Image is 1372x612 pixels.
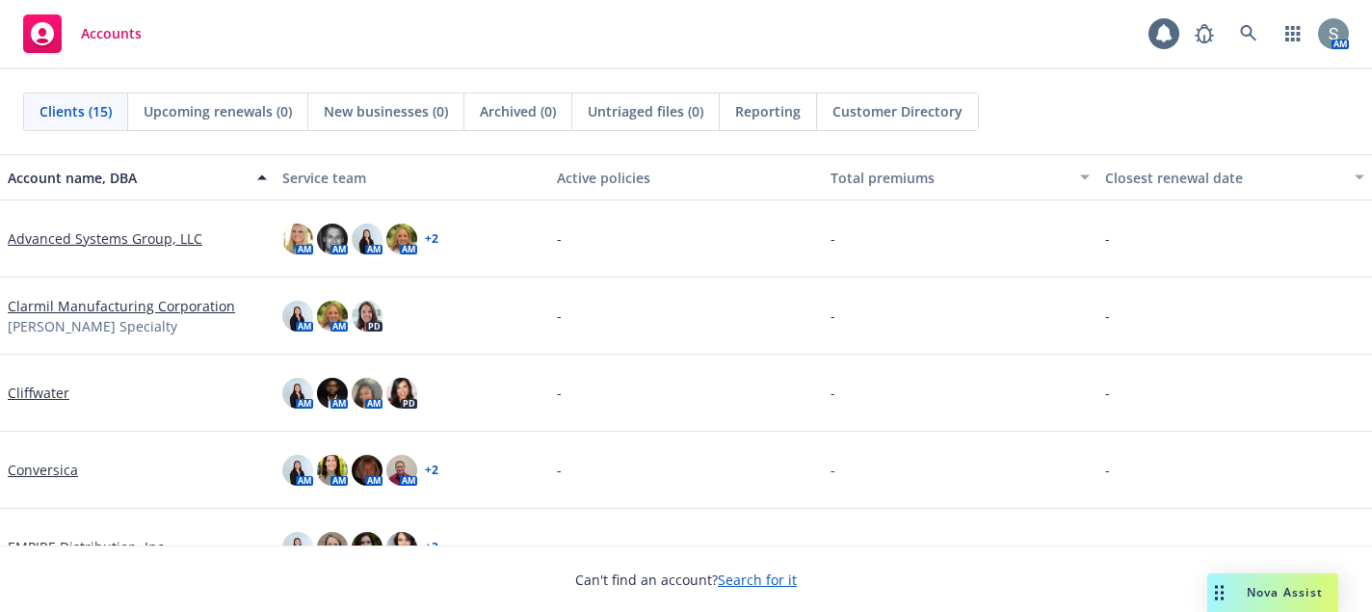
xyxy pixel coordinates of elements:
span: - [557,460,562,480]
span: Upcoming renewals (0) [144,101,292,121]
img: photo [386,455,417,486]
a: + 2 [425,233,438,245]
button: Service team [275,154,549,200]
img: photo [317,224,348,254]
span: - [1105,537,1110,557]
span: - [1105,228,1110,249]
a: Switch app [1274,14,1312,53]
img: photo [352,532,383,563]
span: Archived (0) [480,101,556,121]
img: photo [282,224,313,254]
button: Nova Assist [1207,573,1338,612]
span: Clients (15) [40,101,112,121]
img: photo [352,455,383,486]
span: - [831,383,835,403]
img: photo [317,301,348,332]
a: Conversica [8,460,78,480]
span: - [831,228,835,249]
div: Account name, DBA [8,168,246,188]
a: + 2 [425,465,438,476]
a: Search for it [718,571,797,589]
button: Active policies [549,154,824,200]
div: Service team [282,168,541,188]
span: Reporting [735,101,801,121]
div: Active policies [557,168,816,188]
div: Closest renewal date [1105,168,1343,188]
span: Accounts [81,26,142,41]
span: Untriaged files (0) [588,101,703,121]
span: New businesses (0) [324,101,448,121]
span: - [557,306,562,326]
span: - [557,537,562,557]
button: Total premiums [823,154,1097,200]
a: Advanced Systems Group, LLC [8,228,202,249]
span: - [1105,460,1110,480]
a: Search [1229,14,1268,53]
span: Customer Directory [832,101,963,121]
img: photo [352,378,383,409]
img: photo [282,455,313,486]
img: photo [317,378,348,409]
img: photo [386,532,417,563]
span: [PERSON_NAME] Specialty [8,316,177,336]
span: - [557,383,562,403]
div: Drag to move [1207,573,1231,612]
img: photo [1318,18,1349,49]
span: - [1105,383,1110,403]
a: Report a Bug [1185,14,1224,53]
img: photo [386,378,417,409]
img: photo [282,378,313,409]
span: - [831,306,835,326]
a: + 3 [425,542,438,553]
img: photo [317,455,348,486]
button: Closest renewal date [1097,154,1372,200]
a: Accounts [15,7,149,61]
span: - [831,460,835,480]
img: photo [317,532,348,563]
span: - [831,537,835,557]
div: Total premiums [831,168,1069,188]
span: Nova Assist [1247,584,1323,600]
img: photo [282,532,313,563]
a: Cliffwater [8,383,69,403]
a: EMPIRE Distribution, Inc. [8,537,168,557]
img: photo [352,224,383,254]
span: - [1105,306,1110,326]
span: - [557,228,562,249]
span: Can't find an account? [575,570,797,590]
a: Clarmil Manufacturing Corporation [8,296,235,316]
img: photo [386,224,417,254]
img: photo [282,301,313,332]
img: photo [352,301,383,332]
